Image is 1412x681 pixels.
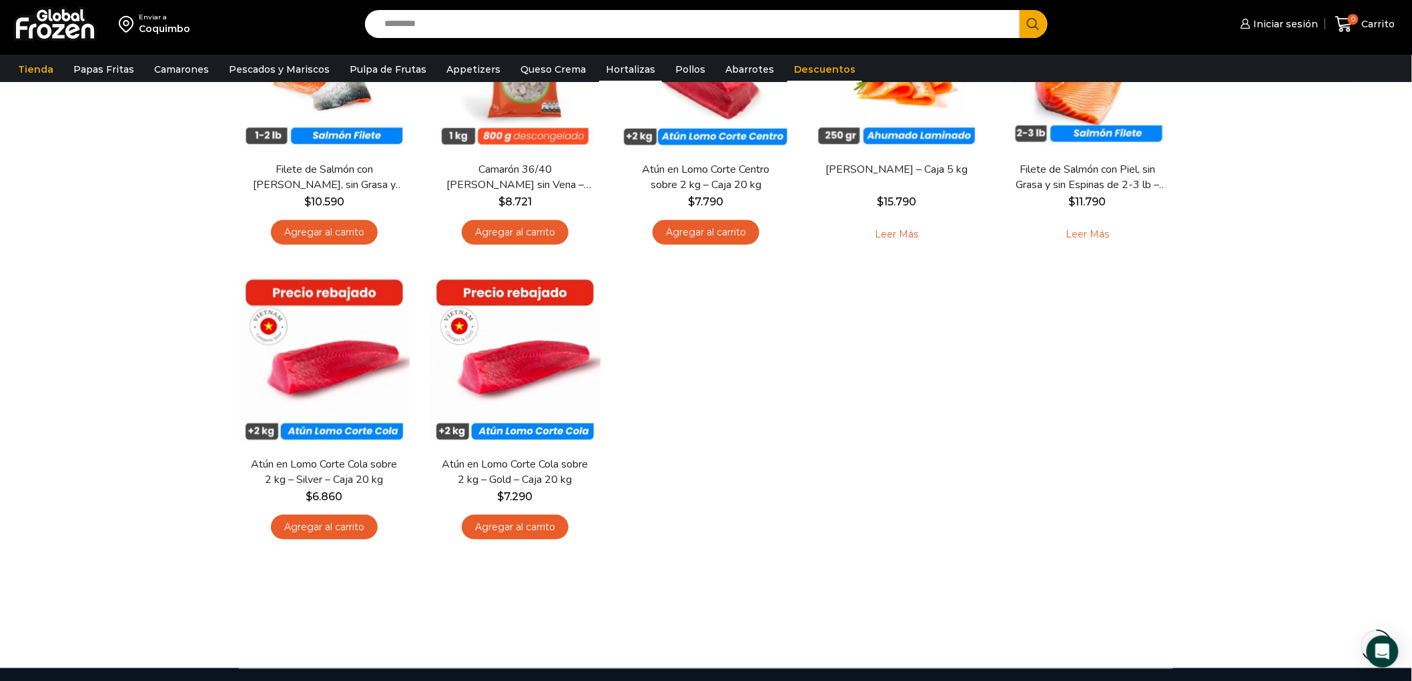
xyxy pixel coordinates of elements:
[1020,10,1048,38] button: Search button
[222,57,336,82] a: Pescados y Mariscos
[462,220,569,245] a: Agregar al carrito: “Camarón 36/40 Crudo Pelado sin Vena - Gold - Caja 10 kg”
[599,57,662,82] a: Hortalizas
[1251,17,1319,31] span: Iniciar sesión
[139,22,190,35] div: Coquimbo
[1011,162,1164,193] a: Filete de Salmón con Piel, sin Grasa y sin Espinas de 2-3 lb – Premium – Caja 10 kg
[855,220,940,248] a: Leé más sobre “Salmón Ahumado Laminado - Caja 5 kg”
[304,195,311,208] span: $
[498,490,504,503] span: $
[147,57,216,82] a: Camarones
[1367,636,1399,668] div: Open Intercom Messenger
[1237,11,1319,37] a: Iniciar sesión
[498,195,532,208] bdi: 8.721
[1069,195,1106,208] bdi: 11.790
[462,515,569,540] a: Agregar al carrito: “Atún en Lomo Corte Cola sobre 2 kg - Gold – Caja 20 kg”
[11,57,60,82] a: Tienda
[271,515,378,540] a: Agregar al carrito: “Atún en Lomo Corte Cola sobre 2 kg - Silver - Caja 20 kg”
[820,162,974,177] a: [PERSON_NAME] – Caja 5 kg
[438,457,592,488] a: Atún en Lomo Corte Cola sobre 2 kg – Gold – Caja 20 kg
[1046,220,1130,248] a: Leé más sobre “Filete de Salmón con Piel, sin Grasa y sin Espinas de 2-3 lb - Premium - Caja 10 kg”
[343,57,433,82] a: Pulpa de Frutas
[498,490,533,503] bdi: 7.290
[67,57,141,82] a: Papas Fritas
[689,195,695,208] span: $
[787,57,862,82] a: Descuentos
[629,162,783,193] a: Atún en Lomo Corte Centro sobre 2 kg – Caja 20 kg
[689,195,724,208] bdi: 7.790
[306,490,313,503] span: $
[304,195,344,208] bdi: 10.590
[1359,17,1395,31] span: Carrito
[877,195,917,208] bdi: 15.790
[514,57,593,82] a: Queso Crema
[306,490,343,503] bdi: 6.860
[1348,14,1359,25] span: 0
[139,13,190,22] div: Enviar a
[653,220,759,245] a: Agregar al carrito: “Atún en Lomo Corte Centro sobre 2 kg - Caja 20 kg”
[719,57,781,82] a: Abarrotes
[248,457,401,488] a: Atún en Lomo Corte Cola sobre 2 kg – Silver – Caja 20 kg
[248,162,401,193] a: Filete de Salmón con [PERSON_NAME], sin Grasa y sin Espinas 1-2 lb – Caja 10 Kg
[119,13,139,35] img: address-field-icon.svg
[1069,195,1076,208] span: $
[669,57,712,82] a: Pollos
[877,195,884,208] span: $
[271,220,378,245] a: Agregar al carrito: “Filete de Salmón con Piel, sin Grasa y sin Espinas 1-2 lb – Caja 10 Kg”
[498,195,505,208] span: $
[440,57,507,82] a: Appetizers
[438,162,592,193] a: Camarón 36/40 [PERSON_NAME] sin Vena – Gold – Caja 10 kg
[1332,9,1399,40] a: 0 Carrito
